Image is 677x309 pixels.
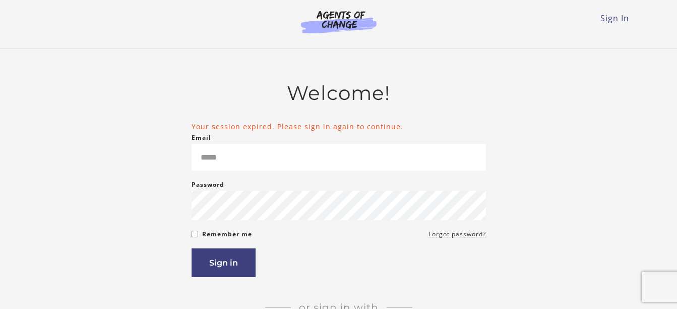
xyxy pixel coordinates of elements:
h2: Welcome! [192,81,486,105]
li: Your session expired. Please sign in again to continue. [192,121,486,132]
label: Email [192,132,211,144]
img: Agents of Change Logo [290,10,387,33]
button: Sign in [192,248,256,277]
a: Forgot password? [428,228,486,240]
label: Remember me [202,228,252,240]
label: Password [192,179,224,191]
a: Sign In [600,13,629,24]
